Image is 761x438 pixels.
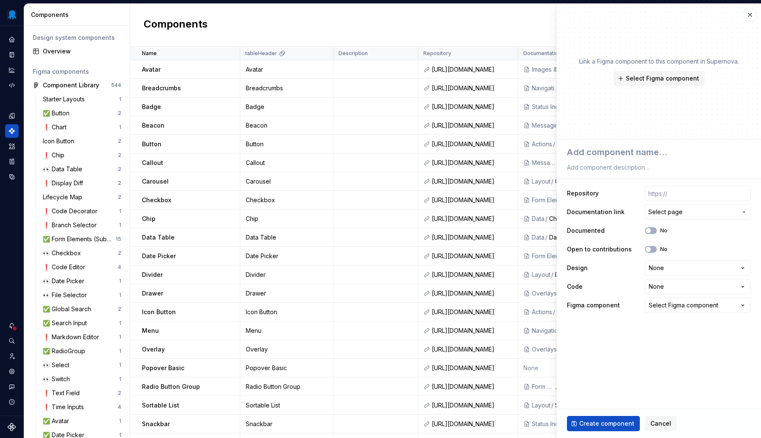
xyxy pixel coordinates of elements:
a: Invite team [5,349,19,363]
a: 👀 Select1 [39,358,125,372]
div: 👀 Switch [43,375,73,383]
div: Chip [241,215,333,223]
p: Documentation link [523,50,571,57]
div: ✅ Avatar [43,417,72,425]
button: Select Figma component [614,71,705,86]
label: Repository [567,189,599,198]
a: Data sources [5,170,19,184]
svg: Supernova Logo [8,423,16,431]
div: Form Elements [532,252,568,260]
div: 2 [118,306,121,312]
div: Components [5,124,19,138]
div: Figma components [33,67,121,76]
button: Notifications [5,319,19,332]
div: Divider [555,271,603,279]
div: Actions [532,308,552,316]
div: Layout [532,271,550,279]
div: Beacon [241,121,333,130]
a: ❗️ Time Inputs4 [39,400,125,414]
a: Icon Button2 [39,134,125,148]
label: Documentation link [567,208,625,216]
div: 2 [118,250,121,257]
div: [URL][DOMAIN_NAME] [432,177,513,186]
p: Link a Figma component to this component in Supernova. [579,57,739,66]
div: 1 [119,222,121,229]
div: Icon Button [43,137,78,145]
a: ✅ Search Input1 [39,316,125,330]
span: Cancel [650,419,671,428]
a: ✅ RadioGroup1 [39,344,125,358]
a: ❗️ Display Diff2 [39,176,125,190]
div: Documentation [5,48,19,61]
div: 2 [118,138,121,145]
div: Components [31,11,126,19]
a: Design tokens [5,109,19,123]
a: ❗️ Branch Selector1 [39,218,125,232]
p: Date Picker [142,252,176,260]
a: ❗️ Code Editor4 [39,260,125,274]
div: Images & Icons [532,65,574,74]
div: 1 [119,418,121,424]
a: ✅ Global Search2 [39,302,125,316]
a: Assets [5,139,19,153]
div: Chip [549,215,603,223]
div: [URL][DOMAIN_NAME] [432,252,513,260]
a: Lifecycle Map2 [39,190,125,204]
p: Beacon [142,121,164,130]
div: / [550,271,555,279]
div: Avatar [241,65,333,74]
div: 1 [119,334,121,340]
a: ❗️ Chip2 [39,148,125,162]
button: Cancel [645,416,677,431]
div: Form Elements [532,382,555,391]
p: Popover Basic [142,364,184,372]
div: / [544,215,549,223]
div: 2 [118,110,121,117]
label: Design [567,264,588,272]
a: Storybook stories [5,155,19,168]
p: Snackbar [142,420,170,428]
a: Analytics [5,63,19,77]
div: Messaging [532,159,557,167]
img: fcf53608-4560-46b3-9ec6-dbe177120620.png [7,10,17,20]
div: [URL][DOMAIN_NAME] [432,420,513,428]
div: Starter Layouts [43,95,88,103]
a: ✅ Form Elements (Sub components)15 [39,232,125,246]
div: Icon Button [241,308,333,316]
div: Checkbox [241,196,333,204]
div: [URL][DOMAIN_NAME] [432,65,513,74]
div: Overlays [532,289,557,298]
div: 2 [118,390,121,396]
div: [URL][DOMAIN_NAME] [432,364,513,372]
div: 2 [118,166,121,173]
div: Menu [241,326,333,335]
label: No [660,227,667,234]
div: Overlays [532,345,557,354]
a: Settings [5,365,19,378]
div: ❗️ Branch Selector [43,221,100,229]
div: Divider [241,271,333,279]
a: 👀 Date Picker1 [39,274,125,288]
div: 1 [119,124,121,131]
div: / [544,233,549,242]
div: [URL][DOMAIN_NAME] [432,326,513,335]
div: 2 [118,194,121,201]
div: ❗️ Text Field [43,389,83,397]
button: Select page [645,204,751,220]
div: [URL][DOMAIN_NAME] [432,382,513,391]
span: Select Figma component [626,74,699,83]
div: Date Picker [241,252,333,260]
div: 15 [116,236,121,243]
p: Drawer [142,289,163,298]
div: 1 [119,208,121,215]
p: Name [142,50,157,57]
p: Button [142,140,161,148]
p: Overlay [142,345,165,354]
div: Status Indicators [532,420,574,428]
a: ❗️ Code Decorator1 [39,204,125,218]
button: Create component [567,416,640,431]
